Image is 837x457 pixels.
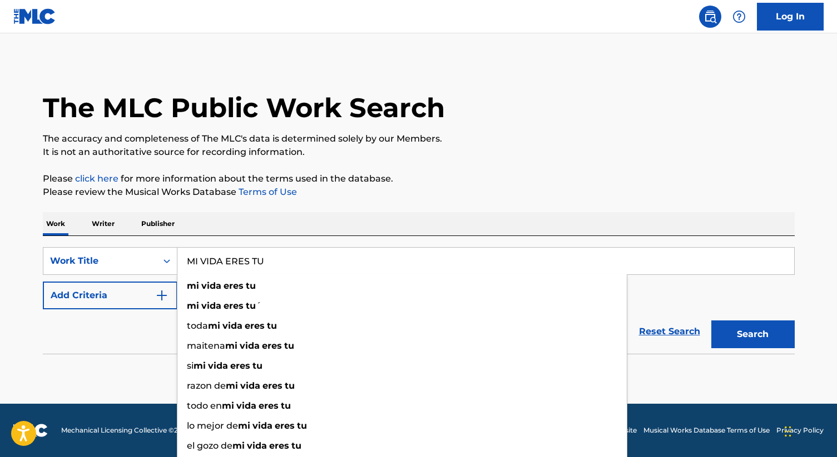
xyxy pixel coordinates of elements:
[201,300,221,311] strong: vida
[43,132,795,145] p: The accuracy and completeness of The MLC's data is determined solely by our Members.
[269,440,289,451] strong: eres
[781,404,837,457] iframe: Chat Widget
[194,360,206,371] strong: mi
[43,212,68,235] p: Work
[13,8,56,24] img: MLC Logo
[699,6,721,28] a: Public Search
[155,289,169,302] img: 9d2ae6d4665cec9f34b9.svg
[187,320,208,331] span: toda
[13,424,48,437] img: logo
[728,6,750,28] div: Help
[757,3,824,31] a: Log In
[246,280,256,291] strong: tu
[776,425,824,435] a: Privacy Policy
[222,400,234,411] strong: mi
[43,247,795,354] form: Search Form
[284,340,294,351] strong: tu
[238,420,250,431] strong: mi
[224,300,244,311] strong: eres
[711,320,795,348] button: Search
[43,282,177,309] button: Add Criteria
[732,10,746,23] img: help
[263,380,283,391] strong: eres
[247,440,267,451] strong: vida
[187,280,199,291] strong: mi
[201,280,221,291] strong: vida
[246,300,256,311] strong: tu
[240,380,260,391] strong: vida
[291,440,301,451] strong: tu
[208,320,220,331] strong: mi
[633,319,706,344] a: Reset Search
[43,185,795,199] p: Please review the Musical Works Database
[236,400,256,411] strong: vida
[267,320,277,331] strong: tu
[297,420,307,431] strong: tu
[232,440,245,451] strong: mi
[50,254,150,268] div: Work Title
[230,360,250,371] strong: eres
[88,212,118,235] p: Writer
[785,415,791,448] div: Drag
[138,212,178,235] p: Publisher
[704,10,717,23] img: search
[75,173,118,184] a: click here
[187,360,194,371] span: si
[240,340,260,351] strong: vida
[187,340,225,351] span: maitena
[225,340,237,351] strong: mi
[61,425,190,435] span: Mechanical Licensing Collective © 2025
[245,320,265,331] strong: eres
[285,380,295,391] strong: tu
[187,300,199,311] strong: mi
[236,187,297,197] a: Terms of Use
[252,420,273,431] strong: vida
[224,280,244,291] strong: eres
[226,380,238,391] strong: mi
[262,340,282,351] strong: eres
[252,360,263,371] strong: tu
[43,172,795,185] p: Please for more information about the terms used in the database.
[43,145,795,159] p: It is not an authoritative source for recording information.
[43,91,445,124] h1: The MLC Public Work Search
[259,400,279,411] strong: eres
[275,420,295,431] strong: eres
[187,440,232,451] span: el gozo de
[187,400,222,411] span: todo en
[187,380,226,391] span: razon de
[643,425,770,435] a: Musical Works Database Terms of Use
[208,360,228,371] strong: vida
[222,320,242,331] strong: vida
[187,420,238,431] span: lo mejor de
[281,400,291,411] strong: tu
